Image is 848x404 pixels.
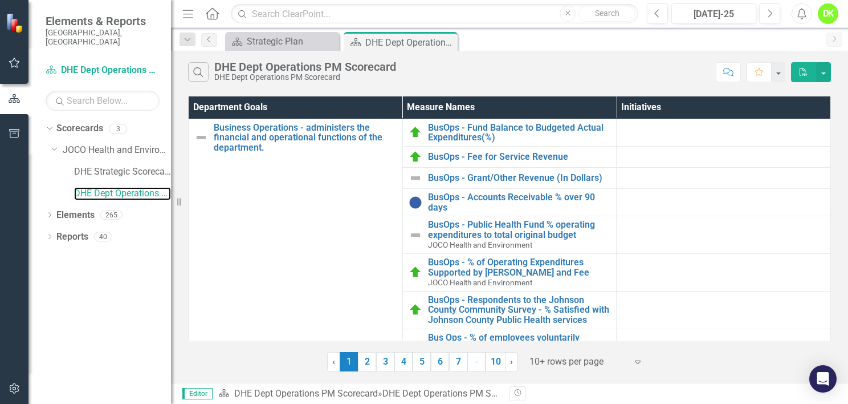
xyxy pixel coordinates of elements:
[428,240,532,249] span: JOCO Health and Environment
[428,333,611,353] a: Bus Ops - % of employees voluntarily leaving within first year
[402,168,617,189] td: Double-Click to Edit Right Click for Context Menu
[675,7,752,21] div: [DATE]-25
[56,122,103,135] a: Scorecards
[109,124,127,134] div: 3
[409,265,422,279] img: On Target
[809,365,837,393] div: Open Intercom Messenger
[214,123,397,153] a: Business Operations - administers the financial and operational functions of the department.
[46,64,160,77] a: DHE Dept Operations PM Scorecard
[428,152,611,162] a: BusOps - Fee for Service Revenue
[818,3,838,24] button: DK
[46,91,160,111] input: Search Below...
[182,388,213,399] span: Editor
[56,231,88,244] a: Reports
[409,150,422,164] img: On Target
[46,14,160,28] span: Elements & Reports
[394,352,413,371] a: 4
[402,329,617,366] td: Double-Click to Edit Right Click for Context Menu
[449,352,467,371] a: 7
[428,257,611,277] a: BusOps - % of Operating Expenditures Supported by [PERSON_NAME] and Fee
[376,352,394,371] a: 3
[402,119,617,146] td: Double-Click to Edit Right Click for Context Menu
[74,187,171,200] a: DHE Dept Operations PM Scorecard
[234,388,378,399] a: DHE Dept Operations PM Scorecard
[6,13,26,33] img: ClearPoint Strategy
[340,352,358,371] span: 1
[46,28,160,47] small: [GEOGRAPHIC_DATA], [GEOGRAPHIC_DATA]
[100,210,123,220] div: 265
[409,171,422,185] img: Not Defined
[671,3,756,24] button: [DATE]-25
[402,254,617,292] td: Double-Click to Edit Right Click for Context Menu
[365,35,455,50] div: DHE Dept Operations PM Scorecard
[595,9,619,18] span: Search
[74,165,171,179] a: DHE Strategic Scorecard-Current Year's Plan
[578,6,635,22] button: Search
[63,144,171,157] a: JOCO Health and Environment
[332,356,335,367] span: ‹
[428,173,611,183] a: BusOps - Grant/Other Revenue (In Dollars)
[409,341,422,354] img: Not Defined
[214,73,396,82] div: DHE Dept Operations PM Scorecard
[510,356,513,367] span: ›
[56,209,95,222] a: Elements
[486,352,505,371] a: 10
[409,196,422,209] img: No Information
[214,60,396,73] div: DHE Dept Operations PM Scorecard
[402,147,617,168] td: Double-Click to Edit Right Click for Context Menu
[428,220,611,240] a: BusOps - Public Health Fund % operating expenditures to total original budget
[428,295,611,325] a: BusOps - Respondents to the Johnson County Community Survey - % Satisfied with Johnson County Pub...
[409,228,422,242] img: Not Defined
[228,34,336,49] a: Strategic Plan
[218,387,501,401] div: »
[382,388,526,399] div: DHE Dept Operations PM Scorecard
[402,291,617,329] td: Double-Click to Edit Right Click for Context Menu
[194,131,208,144] img: Not Defined
[413,352,431,371] a: 5
[409,303,422,317] img: On Target
[231,4,638,24] input: Search ClearPoint...
[94,232,112,241] div: 40
[428,192,611,212] a: BusOps - Accounts Receivable % over 90 days
[402,216,617,254] td: Double-Click to Edit Right Click for Context Menu
[247,34,336,49] div: Strategic Plan
[428,123,611,143] a: BusOps - Fund Balance to Budgeted Actual Expenditures(%)
[358,352,376,371] a: 2
[402,189,617,216] td: Double-Click to Edit Right Click for Context Menu
[428,278,532,287] span: JOCO Health and Environment
[409,126,422,139] img: On Target
[431,352,449,371] a: 6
